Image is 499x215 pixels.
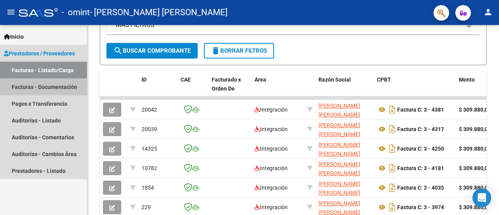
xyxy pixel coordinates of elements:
div: 27054971821 [319,140,371,157]
span: Integración [255,107,288,113]
datatable-header-cell: Area [251,71,304,106]
div: 27054971821 [319,121,371,137]
span: CAE [180,76,191,83]
i: Descargar documento [387,142,397,155]
datatable-header-cell: CAE [177,71,209,106]
mat-expansion-panel-header: MAS FILTROS [106,16,480,34]
span: 20039 [142,126,157,132]
span: 20042 [142,107,157,113]
i: Descargar documento [387,162,397,174]
strong: Factura C: 3 - 4250 [397,146,444,152]
span: [PERSON_NAME] [PERSON_NAME] [319,161,360,176]
datatable-header-cell: Razón Social [315,71,374,106]
mat-icon: search [113,46,123,55]
mat-icon: delete [211,46,220,55]
i: Descargar documento [387,181,397,194]
span: 10782 [142,165,157,171]
div: Open Intercom Messenger [472,188,491,207]
span: [PERSON_NAME] [PERSON_NAME] [319,103,360,118]
strong: Factura C: 3 - 4317 [397,126,444,132]
div: 27054971821 [319,179,371,196]
span: 1854 [142,185,154,191]
span: Integración [255,165,288,171]
span: ID [142,76,147,83]
strong: Factura C: 3 - 4035 [397,185,444,191]
span: 14325 [142,146,157,152]
span: Inicio [4,32,24,41]
strong: $ 309.880,08 [459,204,491,210]
span: [PERSON_NAME] [PERSON_NAME] [319,181,360,196]
span: Prestadores / Proveedores [4,49,75,58]
mat-icon: menu [6,7,16,17]
button: Borrar Filtros [204,43,274,59]
span: [PERSON_NAME] [PERSON_NAME] [319,142,360,157]
span: Area [255,76,266,83]
span: Integración [255,185,288,191]
strong: Factura C: 3 - 4181 [397,165,444,171]
div: 27054971821 [319,160,371,176]
span: Borrar Filtros [211,47,267,54]
span: Buscar Comprobante [113,47,191,54]
span: CPBT [377,76,391,83]
strong: $ 309.880,08 [459,185,491,191]
span: Integración [255,146,288,152]
span: [PERSON_NAME] [PERSON_NAME] [319,122,360,137]
datatable-header-cell: CPBT [374,71,456,106]
span: Razón Social [319,76,351,83]
i: Descargar documento [387,103,397,116]
datatable-header-cell: Facturado x Orden De [209,71,251,106]
div: 27054971821 [319,101,371,118]
i: Descargar documento [387,201,397,213]
span: Monto [459,76,475,83]
span: Integración [255,204,288,210]
strong: $ 309.880,08 [459,146,491,152]
span: - [PERSON_NAME] [PERSON_NAME] [90,4,228,21]
span: - omint [62,4,90,21]
mat-icon: person [483,7,493,17]
span: Integración [255,126,288,132]
strong: Factura C: 3 - 4381 [397,107,444,113]
strong: $ 309.880,08 [459,107,491,113]
mat-panel-title: MAS FILTROS [116,21,461,29]
i: Descargar documento [387,123,397,135]
span: Facturado x Orden De [212,76,241,92]
datatable-header-cell: ID [138,71,177,106]
button: Buscar Comprobante [106,43,198,59]
strong: $ 309.880,08 [459,165,491,171]
span: 229 [142,204,151,210]
strong: $ 309.880,08 [459,126,491,132]
strong: Factura C: 3 - 3974 [397,204,444,210]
